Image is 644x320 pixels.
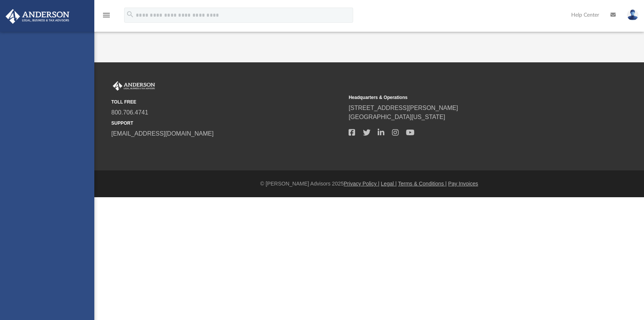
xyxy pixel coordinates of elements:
[349,94,581,101] small: Headquarters & Operations
[102,11,111,20] i: menu
[111,130,214,137] a: [EMAIL_ADDRESS][DOMAIN_NAME]
[3,9,72,24] img: Anderson Advisors Platinum Portal
[381,181,397,187] a: Legal |
[111,99,343,105] small: TOLL FREE
[102,14,111,20] a: menu
[111,109,148,116] a: 800.706.4741
[126,10,134,19] i: search
[111,81,157,91] img: Anderson Advisors Platinum Portal
[448,181,478,187] a: Pay Invoices
[627,9,638,20] img: User Pic
[398,181,447,187] a: Terms & Conditions |
[349,114,445,120] a: [GEOGRAPHIC_DATA][US_STATE]
[94,180,644,188] div: © [PERSON_NAME] Advisors 2025
[349,105,458,111] a: [STREET_ADDRESS][PERSON_NAME]
[111,120,343,127] small: SUPPORT
[344,181,380,187] a: Privacy Policy |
